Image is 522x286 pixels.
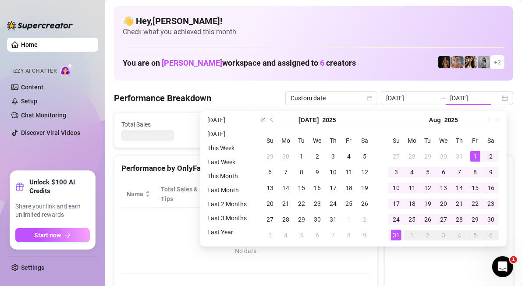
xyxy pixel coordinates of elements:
input: End date [450,93,500,103]
strong: Unlock $100 AI Credits [29,178,90,195]
div: Est. Hours Worked [216,184,255,204]
button: Start nowarrow-right [15,228,90,242]
th: Sales / Hour [267,181,312,208]
span: Check what you achieved this month [123,27,504,37]
img: AdelDahan [465,56,477,68]
div: No data [130,246,362,256]
img: AI Chatter [60,64,74,76]
h1: You are on workspace and assigned to creators [123,58,356,68]
span: Name [127,189,143,199]
span: Share your link and earn unlimited rewards [15,202,90,219]
input: Start date [386,93,436,103]
span: + 2 [494,57,501,67]
a: Chat Monitoring [21,112,66,119]
img: Yarden [451,56,464,68]
span: to [440,95,447,102]
th: Total Sales & Tips [156,181,210,208]
h4: 👋 Hey, [PERSON_NAME] ! [123,15,504,27]
span: Messages Sent [325,120,405,129]
th: Name [121,181,156,208]
a: Home [21,41,38,48]
a: Setup [21,98,37,105]
div: Sales by OnlyFans Creator [392,162,506,174]
span: Total Sales & Tips [161,184,198,204]
img: the_bohema [438,56,451,68]
img: logo-BBDzfeDw.svg [7,21,73,30]
img: A [478,56,490,68]
span: Active Chats [223,120,303,129]
span: Start now [35,232,61,239]
a: Content [21,84,43,91]
th: Chat Conversion [312,181,370,208]
a: Discover Viral Videos [21,129,80,136]
span: 1 [510,256,517,263]
a: Settings [21,264,44,271]
span: 6 [320,58,324,67]
span: Izzy AI Chatter [12,67,57,75]
span: Custom date [291,92,372,105]
span: calendar [367,95,373,101]
span: Chat Conversion [317,184,358,204]
iframe: Intercom live chat [492,256,513,277]
span: arrow-right [65,232,71,238]
div: Performance by OnlyFans Creator [121,162,370,174]
span: swap-right [440,95,447,102]
h4: Performance Breakdown [114,92,211,104]
span: gift [15,182,24,191]
span: [PERSON_NAME] [162,58,222,67]
span: Total Sales [121,120,201,129]
span: Sales / Hour [273,184,300,204]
